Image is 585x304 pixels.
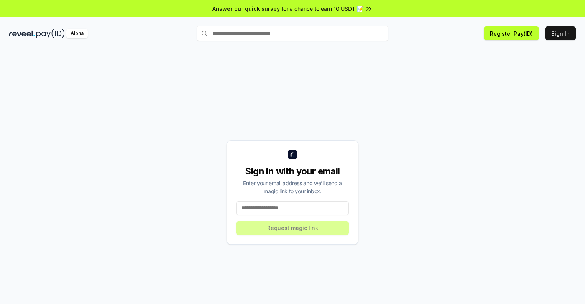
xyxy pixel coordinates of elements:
button: Register Pay(ID) [484,26,539,40]
img: pay_id [36,29,65,38]
div: Enter your email address and we’ll send a magic link to your inbox. [236,179,349,195]
img: reveel_dark [9,29,35,38]
div: Alpha [66,29,88,38]
span: Answer our quick survey [212,5,280,13]
img: logo_small [288,150,297,159]
button: Sign In [545,26,576,40]
span: for a chance to earn 10 USDT 📝 [281,5,363,13]
div: Sign in with your email [236,165,349,177]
